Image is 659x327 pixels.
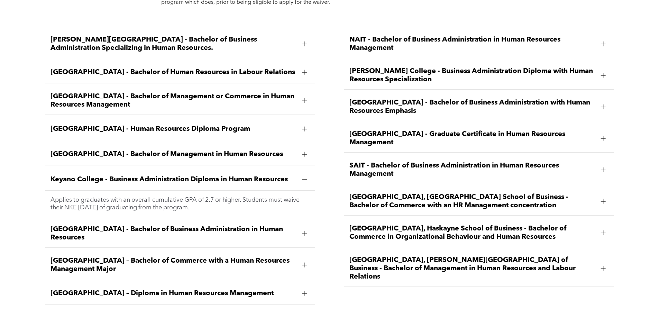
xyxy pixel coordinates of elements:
[349,162,595,178] span: SAIT - Bachelor of Business Administration in Human Resources Management
[349,256,595,281] span: [GEOGRAPHIC_DATA], [PERSON_NAME][GEOGRAPHIC_DATA] of Business - Bachelor of Management in Human R...
[51,150,296,158] span: [GEOGRAPHIC_DATA] - Bachelor of Management in Human Resources
[51,289,296,298] span: [GEOGRAPHIC_DATA] – Diploma in Human Resources Management
[349,225,595,241] span: [GEOGRAPHIC_DATA], Haskayne School of Business - Bachelor of Commerce in Organizational Behaviour...
[349,99,595,115] span: [GEOGRAPHIC_DATA] - Bachelor of Business Administration with Human Resources Emphasis
[349,193,595,210] span: [GEOGRAPHIC_DATA], [GEOGRAPHIC_DATA] School of Business - Bachelor of Commerce with an HR Managem...
[349,36,595,52] span: NAIT - Bachelor of Business Administration in Human Resources Management
[51,175,296,184] span: Keyano College - Business Administration Diploma in Human Resources
[51,92,296,109] span: [GEOGRAPHIC_DATA] - Bachelor of Management or Commerce in Human Resources Management
[51,257,296,273] span: [GEOGRAPHIC_DATA] – Bachelor of Commerce with a Human Resources Management Major
[349,67,595,84] span: [PERSON_NAME] College - Business Administration Diploma with Human Resources Specialization
[51,196,310,211] p: Applies to graduates with an overall cumulative GPA of 2.7 or higher. Students must waive their N...
[51,68,296,76] span: [GEOGRAPHIC_DATA] - Bachelor of Human Resources in Labour Relations
[51,225,296,242] span: [GEOGRAPHIC_DATA] - Bachelor of Business Administration in Human Resources
[51,125,296,133] span: [GEOGRAPHIC_DATA] - Human Resources Diploma Program
[51,36,296,52] span: [PERSON_NAME][GEOGRAPHIC_DATA] - Bachelor of Business Administration Specializing in Human Resour...
[349,130,595,147] span: [GEOGRAPHIC_DATA] - Graduate Certificate in Human Resources Management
